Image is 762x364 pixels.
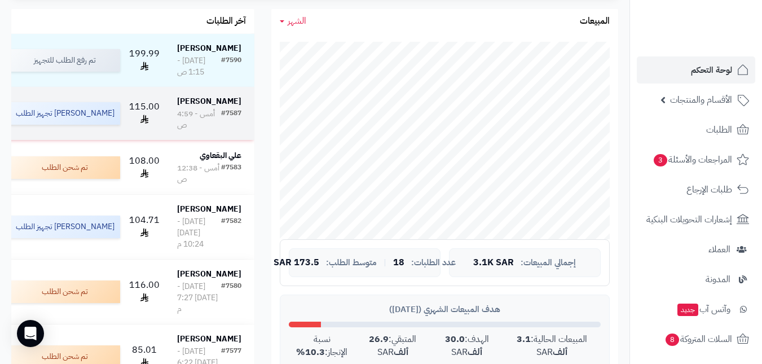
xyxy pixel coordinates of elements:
a: الطلبات [637,116,755,143]
div: [DATE] - 1:15 ص [177,55,221,78]
a: المراجعات والأسئلة3 [637,146,755,173]
span: الأقسام والمنتجات [670,92,732,108]
td: 108.00 [125,141,164,194]
strong: 30.0 ألف [445,332,483,359]
span: 173.5 SAR [274,258,319,268]
div: #7583 [221,163,241,185]
span: عدد الطلبات: [411,258,456,267]
strong: [PERSON_NAME] [177,203,241,215]
span: المراجعات والأسئلة [653,152,732,168]
span: | [384,258,386,267]
span: العملاء [708,242,730,257]
span: 8 [666,334,679,346]
div: #7587 [221,108,241,131]
a: وآتس آبجديد [637,296,755,323]
strong: [PERSON_NAME] [177,95,241,107]
td: 115.00 [125,87,164,140]
div: تم شحن الطلب [8,156,120,179]
a: السلات المتروكة8 [637,326,755,353]
strong: علي البقعاوي [200,150,241,161]
div: أمس - 12:38 ص [177,163,221,185]
a: العملاء [637,236,755,263]
strong: [PERSON_NAME] [177,42,241,54]
strong: [PERSON_NAME] [177,333,241,345]
span: الطلبات [706,122,732,138]
div: [DATE] - [DATE] 7:27 م [177,281,221,315]
span: جديد [677,304,698,316]
div: [DATE] - [DATE] 10:24 م [177,216,221,250]
div: هدف المبيعات الشهري ([DATE]) [289,304,601,315]
strong: 3.1 ألف [517,332,567,359]
a: لوحة التحكم [637,56,755,84]
div: الهدف: SAR [431,333,504,359]
span: 3 [654,154,667,166]
td: 199.99 [125,34,164,87]
span: متوسط الطلب: [326,258,377,267]
a: طلبات الإرجاع [637,176,755,203]
span: لوحة التحكم [691,62,732,78]
div: تم شحن الطلب [8,280,120,303]
span: 3.1K SAR [473,258,514,268]
div: أمس - 4:59 ص [177,108,221,131]
span: إشعارات التحويلات البنكية [646,212,732,227]
span: وآتس آب [676,301,730,317]
div: Open Intercom Messenger [17,320,44,347]
span: المدونة [706,271,730,287]
a: المدونة [637,266,755,293]
div: [PERSON_NAME] تجهيز الطلب [8,102,120,125]
h3: آخر الطلبات [206,16,246,27]
td: 116.00 [125,260,164,324]
span: 18 [393,258,404,268]
div: المتبقي: SAR [355,333,430,359]
div: #7580 [221,281,241,315]
span: طلبات الإرجاع [686,182,732,198]
a: الشهر [280,15,306,28]
strong: 10.3% [296,345,325,359]
div: #7582 [221,216,241,250]
span: إجمالي المبيعات: [521,258,576,267]
span: السلات المتروكة [664,331,732,347]
strong: 26.9 ألف [369,332,408,359]
strong: [PERSON_NAME] [177,268,241,280]
div: المبيعات الحالية: SAR [503,333,601,359]
div: نسبة الإنجاز: [289,333,355,359]
div: #7590 [221,55,241,78]
h3: المبيعات [580,16,610,27]
span: الشهر [288,14,306,28]
div: تم رفع الطلب للتجهيز [8,49,120,72]
a: إشعارات التحويلات البنكية [637,206,755,233]
div: [PERSON_NAME] تجهيز الطلب [8,216,120,238]
td: 104.71 [125,195,164,259]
